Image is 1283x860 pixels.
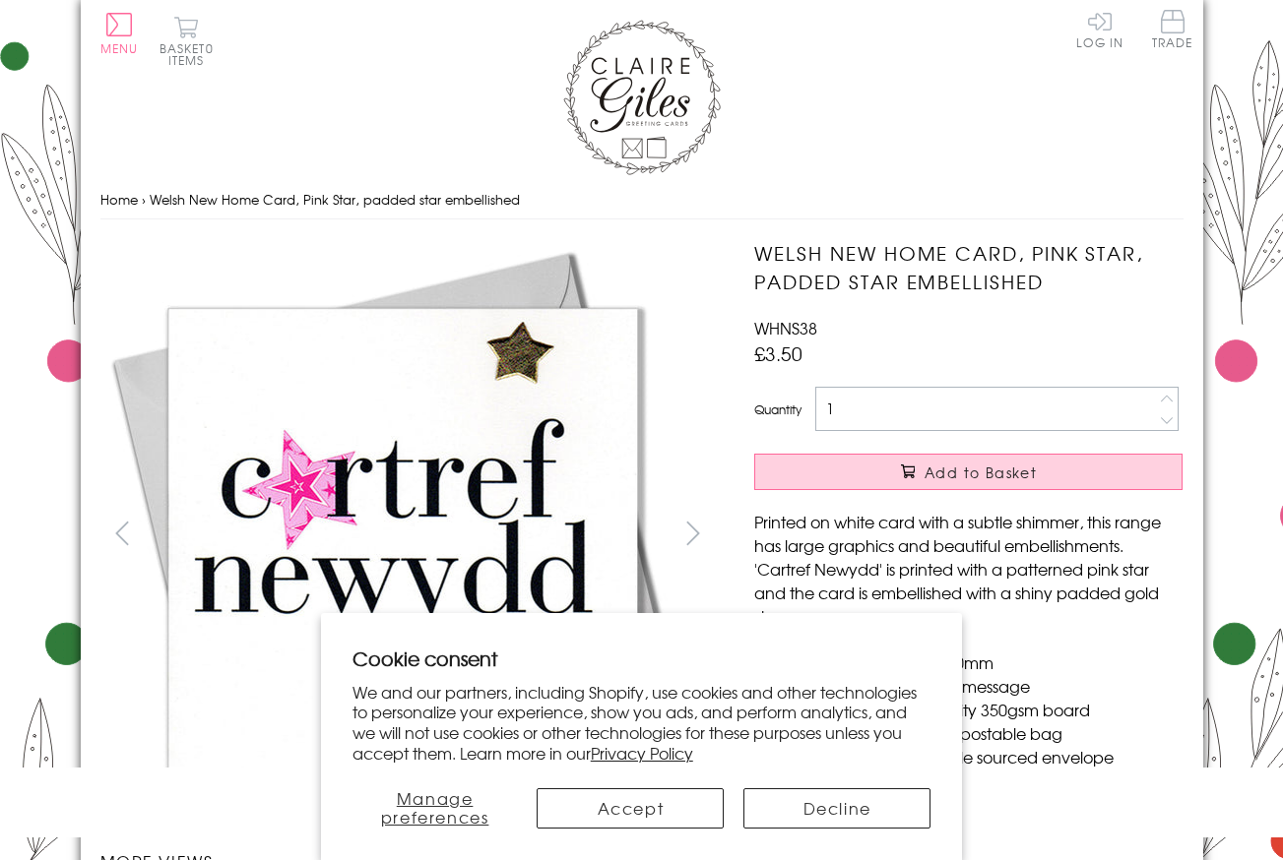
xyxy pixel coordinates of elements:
button: next [671,511,715,555]
li: Comes wrapped in Compostable bag [774,721,1183,745]
button: Menu [100,13,139,54]
button: Accept [537,788,724,829]
img: Claire Giles Greetings Cards [563,20,721,175]
a: Privacy Policy [591,741,693,765]
button: Basket0 items [160,16,214,66]
button: Add to Basket [754,454,1183,490]
span: Trade [1152,10,1193,48]
span: 0 items [168,39,214,69]
li: With matching sustainable sourced envelope [774,745,1183,768]
img: Welsh New Home Card, Pink Star, padded star embellished [99,239,690,829]
button: prev [100,511,145,555]
button: Decline [743,788,930,829]
label: Quantity [754,400,802,418]
h1: Welsh New Home Card, Pink Star, padded star embellished [754,239,1183,296]
span: Menu [100,39,139,57]
span: Welsh New Home Card, Pink Star, padded star embellished [150,190,520,209]
nav: breadcrumbs [100,180,1184,220]
span: Add to Basket [925,462,1037,482]
h2: Cookie consent [353,645,931,672]
li: Printed in the U.K on quality 350gsm board [774,698,1183,721]
a: Trade [1152,10,1193,52]
li: Blank inside for your own message [774,674,1183,698]
span: £3.50 [754,339,802,367]
span: WHNS38 [754,316,817,339]
button: Manage preferences [353,788,518,829]
span: › [142,190,146,209]
a: Home [100,190,138,209]
p: We and our partners, including Shopify, use cookies and other technologies to personalize your ex... [353,682,931,764]
p: Printed on white card with a subtle shimmer, this range has large graphics and beautiful embellis... [754,510,1183,628]
li: Dimensions: 150mm x 150mm [774,650,1183,674]
a: Log In [1076,10,1123,48]
span: Manage preferences [381,786,489,829]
